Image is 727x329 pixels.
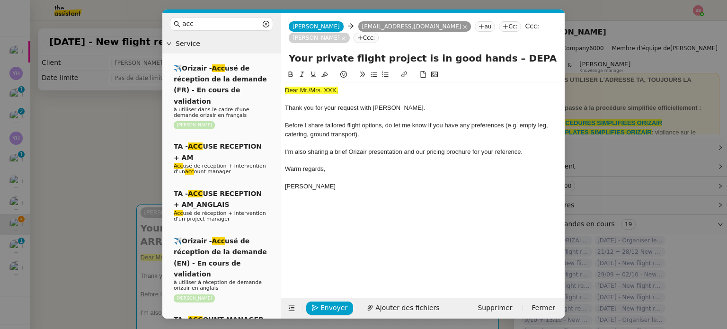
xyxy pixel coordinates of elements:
nz-tag: [PERSON_NAME] [289,33,350,43]
span: [PERSON_NAME] [285,183,336,190]
span: Dear Mr./Mrs. XXX, [285,87,338,94]
span: I’m also sharing a brief Orizair presentation and our pricing brochure for your reference. [285,148,523,155]
nz-tag: au [475,21,495,32]
em: Acc [212,237,225,245]
input: Subject [289,51,557,65]
label: Ccc: [525,22,539,30]
span: Supprimer [478,302,512,313]
span: TA - USE RECEPTION + AM_ANGLAIS [174,190,262,208]
span: à utiliser dans le cadre d'une demande orizair en français [174,107,249,118]
button: Envoyer [306,302,353,315]
nz-tag: [PERSON_NAME] [174,294,215,302]
nz-tag: [PERSON_NAME] [174,121,215,129]
span: Service [176,38,277,49]
span: Ajouter des fichiers [375,302,439,313]
nz-tag: Ccc: [354,33,379,43]
span: Warm regards, [285,165,325,172]
span: TA - USE RECEPTION + AM [174,142,262,161]
em: ACC [188,190,203,197]
span: Fermer [532,302,555,313]
span: [PERSON_NAME] [293,23,340,30]
span: usé de réception + intervention d'un project manager [174,210,266,222]
span: usé de réception + intervention d'un ount manager [174,163,266,175]
span: Before I share tailored flight options, do let me know if you have any preferences (e.g. empty le... [285,122,550,137]
input: Templates [182,18,261,29]
nz-tag: [EMAIL_ADDRESS][DOMAIN_NAME] [358,21,471,32]
span: Envoyer [320,302,347,313]
span: ✈️Orizair - usé de réception de la demande (FR) - En cours de validation [174,64,267,105]
em: ACC [188,316,203,323]
em: Acc [174,210,183,216]
em: ACC [188,142,203,150]
button: Ajouter des fichiers [361,302,445,315]
div: Service [162,35,281,53]
button: Fermer [526,302,561,315]
span: ✈️Orizair - usé de réception de la demande (EN) - En cours de validation [174,237,267,278]
nz-tag: Cc: [499,21,521,32]
em: acc [185,169,194,175]
em: Acc [212,64,225,72]
span: Thank you for your request with [PERSON_NAME]. [285,104,425,111]
button: Supprimer [472,302,518,315]
span: à utiliser à réception de demande orizair en anglais [174,279,262,291]
em: Acc [174,163,183,169]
